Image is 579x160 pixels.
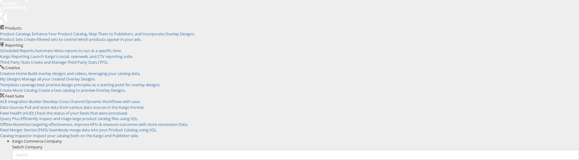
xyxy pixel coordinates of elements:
div: Switch Company [12,144,579,150]
span: Maximize targeting effectiveness, improve KPIs & measure outcomes with store conversion Data. [13,122,188,127]
span: Create and Manage Third Party Stats (TPS). [31,59,108,65]
span: Enhance Your Product Catalog, Map Them to Publishers, and Incorporate Overlay Designs. [32,31,195,37]
span: Feed Suite [5,93,24,99]
span: Build overlay designs and videos, leveraging your catalog data. [28,71,140,76]
span: Pull and store data from various data sources in the Kargo Format. [25,105,145,110]
span: Launch Kargo's social, openweb, and CTV reporting suite. [30,54,133,59]
span: Leverage best practice design principles as a starting point for overlay designs. [20,82,160,87]
span: Create a test catalog to preview Overlay Designs. [38,87,126,93]
span: Kargo Commerce Company [12,138,62,144]
span: Reporting [5,42,23,48]
span: Develop Cross-Channel Dynamic Workflows with ease. [43,99,141,104]
span: Create filtered sets to control which products appear in your ads. [24,37,141,42]
span: Creative [5,65,20,70]
span: Check the status of your feeds that were processed. [35,110,128,116]
span: Inspect your catalog both on the Kargo and Publisher side. [33,133,139,138]
span: Seamlessly merge data into your Product Catalog using SQL. [49,127,157,133]
span: Manage all your created Overlay Designs. [22,76,96,82]
span: Automate Meta reports to run at a specific time. [35,48,122,53]
span: Products [5,25,22,31]
input: Search [12,150,579,160]
span: Efficiently inspect and triage large product catalog files using SQL. [21,116,139,121]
